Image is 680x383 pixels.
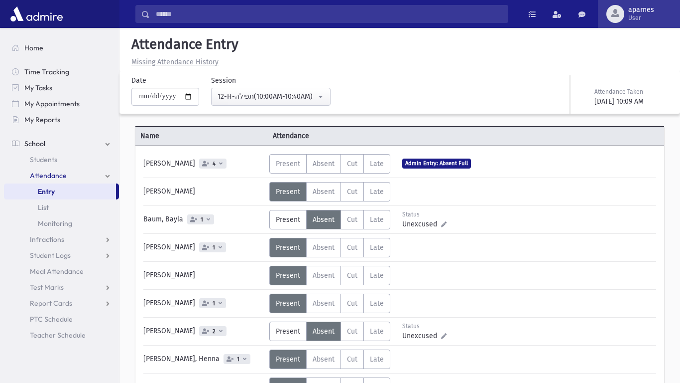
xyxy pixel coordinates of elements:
u: Missing Attendance History [131,58,219,66]
span: My Tasks [24,83,52,92]
span: List [38,203,49,212]
a: Students [4,152,119,168]
a: Missing Attendance History [127,58,219,66]
span: Unexcused [402,331,441,341]
div: AttTypes [269,322,390,341]
span: Late [370,215,384,224]
span: Absent [313,243,335,252]
span: 4 [211,161,218,167]
span: Name [135,131,268,141]
a: Attendance [4,168,119,184]
span: Cut [347,243,357,252]
span: Cut [347,271,357,280]
span: Present [276,160,300,168]
div: AttTypes [269,294,390,313]
span: Late [370,188,384,196]
span: Present [276,215,300,224]
div: [PERSON_NAME] [138,266,269,285]
span: Absent [313,188,335,196]
span: Present [276,243,300,252]
span: 1 [211,300,217,307]
span: Late [370,243,384,252]
span: 1 [199,216,205,223]
span: Cut [347,160,357,168]
a: Entry [4,184,116,199]
div: Baum, Bayla [138,210,269,229]
span: Late [370,299,384,308]
span: Present [276,271,300,280]
img: AdmirePro [8,4,65,24]
div: [DATE] 10:09 AM [594,96,666,107]
span: Present [276,327,300,336]
span: Absent [313,327,335,336]
span: Entry [38,187,55,196]
a: Home [4,40,119,56]
h5: Attendance Entry [127,36,672,53]
div: [PERSON_NAME] [138,182,269,201]
a: School [4,136,119,152]
span: Teacher Schedule [30,331,86,340]
a: Meal Attendance [4,263,119,279]
span: Present [276,355,300,364]
label: Date [131,75,146,86]
div: [PERSON_NAME] [138,322,269,341]
span: Absent [313,299,335,308]
div: AttTypes [269,350,390,369]
span: Present [276,299,300,308]
span: PTC Schedule [30,315,73,324]
span: 2 [211,328,218,335]
div: AttTypes [269,238,390,257]
a: My Appointments [4,96,119,112]
div: Status [402,322,447,331]
a: Student Logs [4,247,119,263]
a: Report Cards [4,295,119,311]
span: Meal Attendance [30,267,84,276]
span: Time Tracking [24,67,69,76]
a: Teacher Schedule [4,327,119,343]
a: Test Marks [4,279,119,295]
span: Absent [313,355,335,364]
span: Present [276,188,300,196]
div: AttTypes [269,266,390,285]
span: Late [370,160,384,168]
div: [PERSON_NAME] [138,154,269,174]
div: AttTypes [269,182,390,201]
a: My Tasks [4,80,119,96]
span: 1 [211,244,217,251]
span: Infractions [30,235,64,244]
span: Monitoring [38,219,72,228]
span: Late [370,327,384,336]
label: Session [211,75,236,86]
a: Monitoring [4,215,119,231]
span: 1 [235,356,241,363]
span: Admin Entry: Absent Full [402,159,471,168]
div: AttTypes [269,154,390,174]
div: Status [402,210,447,219]
span: Absent [313,160,335,168]
input: Search [150,5,508,23]
span: Attendance [30,171,67,180]
div: Attendance Taken [594,87,666,96]
span: School [24,139,45,148]
span: Late [370,271,384,280]
button: 12-H-תפילה(10:00AM-10:40AM) [211,88,331,106]
span: Attendance [268,131,400,141]
span: Students [30,155,57,164]
span: Student Logs [30,251,71,260]
a: PTC Schedule [4,311,119,327]
span: Absent [313,271,335,280]
span: User [628,14,654,22]
span: Test Marks [30,283,64,292]
span: My Appointments [24,99,80,108]
span: aparnes [628,6,654,14]
div: 12-H-תפילה(10:00AM-10:40AM) [218,91,316,102]
div: [PERSON_NAME], Henna [138,350,269,369]
span: Cut [347,188,357,196]
span: My Reports [24,115,60,124]
span: Absent [313,215,335,224]
span: Report Cards [30,299,72,308]
span: Home [24,43,43,52]
div: [PERSON_NAME] [138,238,269,257]
a: List [4,199,119,215]
span: Cut [347,215,357,224]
